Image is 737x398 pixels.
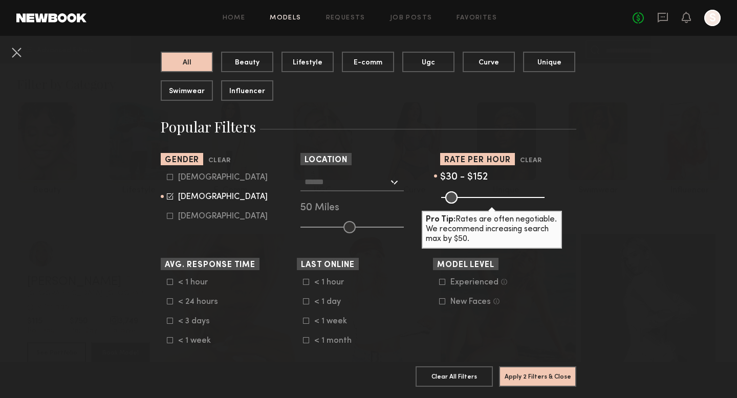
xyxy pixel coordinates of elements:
span: Model Level [437,261,494,269]
div: < 1 hour [178,279,218,285]
div: [DEMOGRAPHIC_DATA] [178,174,268,181]
a: Home [223,15,246,21]
div: < 1 day [314,299,354,305]
common-close-button: Cancel [8,44,25,62]
a: Favorites [457,15,497,21]
button: E-comm [342,52,394,72]
div: [DEMOGRAPHIC_DATA] [178,213,268,219]
span: Rate per Hour [444,157,511,164]
button: Swimwear [161,80,213,101]
div: < 1 month [314,338,354,344]
button: Lifestyle [281,52,334,72]
button: Influencer [221,80,273,101]
button: Ugc [402,52,454,72]
button: All [161,52,213,72]
button: Cancel [8,44,25,60]
div: Rates are often negotiable. We recommend increasing search max by $50. [422,211,562,249]
span: Gender [165,157,199,164]
button: Clear [520,155,542,167]
span: $30 - $152 [440,172,488,182]
a: S [704,10,721,26]
div: < 1 hour [314,279,354,285]
div: 50 Miles [300,204,437,213]
span: Last Online [301,261,355,269]
div: < 1 week [314,318,354,324]
button: Beauty [221,52,273,72]
div: New Faces [450,299,491,305]
button: Curve [463,52,515,72]
h3: Popular Filters [161,117,576,137]
a: Models [270,15,301,21]
span: Location [305,157,348,164]
button: Apply 2 Filters & Close [499,366,576,387]
div: [DEMOGRAPHIC_DATA] [178,194,268,200]
button: Clear All Filters [416,366,493,387]
b: Pro Tip: [426,216,456,224]
div: < 1 week [178,338,218,344]
div: Experienced [450,279,498,285]
div: < 24 hours [178,299,218,305]
span: Avg. Response Time [165,261,255,269]
a: Job Posts [390,15,432,21]
a: Requests [326,15,365,21]
button: Unique [523,52,575,72]
div: < 3 days [178,318,218,324]
button: Clear [208,155,230,167]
